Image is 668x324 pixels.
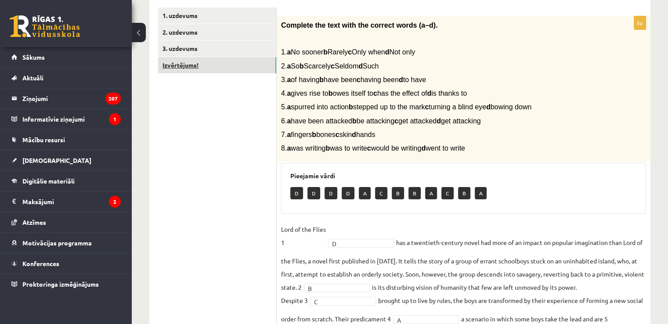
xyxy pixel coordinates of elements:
[11,88,121,108] a: Ziņojumi207
[392,187,404,199] p: B
[349,103,353,111] b: b
[287,48,291,56] b: a
[11,253,121,274] a: Konferences
[11,47,121,67] a: Sākums
[281,103,531,111] span: 5. spurred into action stepped up to the mark turning a blind eye bowing down
[348,48,352,56] b: c
[281,62,379,70] span: 2. So Scarcely Seldom Such
[328,239,394,248] a: D
[359,187,371,199] p: A
[287,90,291,97] b: a
[427,90,431,97] b: d
[11,233,121,253] a: Motivācijas programma
[281,131,375,138] span: 7. fingers bones skin hands
[308,284,358,293] span: B
[325,144,330,152] b: b
[352,117,357,125] b: b
[287,103,291,111] b: a
[367,144,371,152] b: c
[22,156,91,164] span: [DEMOGRAPHIC_DATA]
[290,172,637,180] h3: Pieejamie vārdi
[281,48,415,56] span: 1. No sooner Rarely Only when Not only
[22,280,99,288] span: Proktoringa izmēģinājums
[408,187,421,199] p: B
[22,239,92,247] span: Motivācijas programma
[358,62,363,70] b: d
[22,177,75,185] span: Digitālie materiāli
[105,93,121,104] i: 207
[287,131,291,138] b: a
[158,40,276,57] a: 3. uzdevums
[287,144,291,152] b: a
[634,16,646,30] p: 8p
[290,187,303,199] p: D
[11,191,121,212] a: Maksājumi2
[357,76,361,83] b: c
[300,62,304,70] b: b
[486,103,491,111] b: d
[287,62,291,70] b: a
[11,150,121,170] a: [DEMOGRAPHIC_DATA]
[11,212,121,232] a: Atzīmes
[323,48,328,56] b: b
[332,239,382,248] span: D
[281,294,308,307] p: Despite 3
[11,109,121,129] a: Informatīvie ziņojumi1
[22,88,121,108] legend: Ziņojumi
[22,74,43,82] span: Aktuāli
[304,284,370,292] a: B
[336,131,339,138] b: c
[375,187,387,199] p: C
[312,131,316,138] b: b
[22,136,65,144] span: Mācību resursi
[22,259,59,267] span: Konferences
[310,297,376,306] a: C
[325,187,337,199] p: D
[373,90,377,97] b: c
[10,15,80,37] a: Rīgas 1. Tālmācības vidusskola
[385,48,390,56] b: d
[421,144,426,152] b: d
[287,76,291,83] b: a
[441,187,454,199] p: C
[394,117,398,125] b: c
[393,315,459,324] a: A
[281,117,481,125] span: 6. have been attacked be attacking get attacked get attacking
[109,196,121,208] i: 2
[158,57,276,73] a: Izvērtējums!
[399,76,403,83] b: d
[281,90,467,97] span: 4. gives rise to owes itself to has the effect of is thanks to
[22,218,46,226] span: Atzīmes
[342,187,354,199] p: D
[109,113,121,125] i: 1
[22,53,45,61] span: Sākums
[11,274,121,294] a: Proktoringa izmēģinājums
[22,109,121,129] legend: Informatīvie ziņojumi
[281,22,438,29] span: Complete the text with the correct words (a–d).
[331,62,335,70] b: c
[158,24,276,40] a: 2. uzdevums
[352,131,356,138] b: d
[281,144,465,152] span: 8. was writing was to write would be writing went to write
[425,187,437,199] p: A
[158,7,276,24] a: 1. uzdevums
[11,171,121,191] a: Digitālie materiāli
[319,76,324,83] b: b
[281,76,426,83] span: 3. of having have been having been to have
[329,90,333,97] b: b
[458,187,470,199] p: B
[287,117,291,125] b: a
[425,103,429,111] b: c
[475,187,487,199] p: A
[11,130,121,150] a: Mācību resursi
[22,191,121,212] legend: Maksājumi
[307,187,320,199] p: D
[281,223,326,249] p: Lord of the Flies 1
[11,68,121,88] a: Aktuāli
[314,297,364,306] span: C
[437,117,441,125] b: d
